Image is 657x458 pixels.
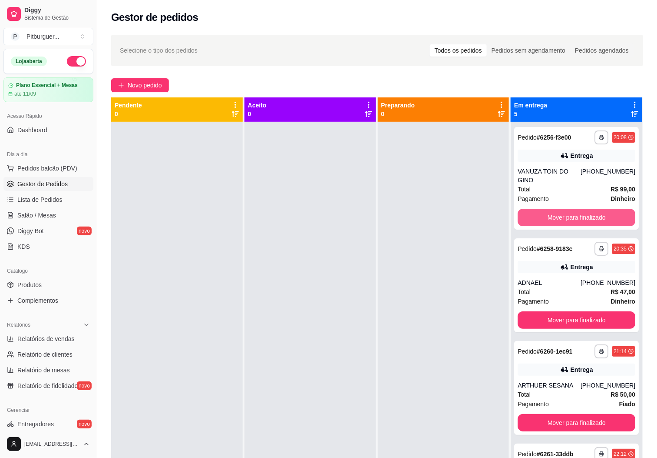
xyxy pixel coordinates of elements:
span: Pagamento [518,194,549,204]
span: Pedido [518,245,537,252]
span: Produtos [17,281,42,289]
a: Plano Essencial + Mesasaté 11/09 [3,77,93,102]
span: Diggy Bot [17,227,44,235]
div: 20:08 [614,134,627,141]
div: Pedidos sem agendamento [487,44,570,57]
span: Total [518,184,531,194]
span: Entregadores [17,420,54,428]
div: VANUZA TOIN DO GINO [518,167,581,184]
button: Select a team [3,28,93,45]
span: Relatório de mesas [17,366,70,374]
p: Em entrega [514,101,547,110]
span: Pagamento [518,297,549,306]
a: Dashboard [3,123,93,137]
article: Plano Essencial + Mesas [16,82,78,89]
span: Relatórios [7,321,30,328]
div: 21:14 [614,348,627,355]
span: Dashboard [17,126,47,134]
strong: R$ 50,00 [611,391,635,398]
span: Relatórios de vendas [17,334,75,343]
p: 0 [115,110,142,118]
strong: R$ 99,00 [611,186,635,193]
a: Entregadoresnovo [3,417,93,431]
span: Salão / Mesas [17,211,56,220]
div: Pitburguer ... [26,32,59,41]
span: Lista de Pedidos [17,195,63,204]
button: Mover para finalizado [518,414,635,431]
div: Pedidos agendados [570,44,634,57]
div: Entrega [571,263,593,271]
div: Loja aberta [11,57,47,66]
span: [EMAIL_ADDRESS][DOMAIN_NAME] [24,441,79,448]
span: P [11,32,20,41]
div: Gerenciar [3,403,93,417]
button: Mover para finalizado [518,209,635,226]
button: Pedidos balcão (PDV) [3,161,93,175]
article: até 11/09 [14,90,36,97]
a: Produtos [3,278,93,292]
div: Entrega [571,365,593,374]
button: Alterar Status [67,56,86,67]
span: Pedido [518,348,537,355]
p: Pendente [115,101,142,110]
a: Lista de Pedidos [3,193,93,207]
span: Relatório de clientes [17,350,73,359]
span: Total [518,390,531,399]
div: ADNAEL [518,278,581,287]
p: 0 [248,110,267,118]
div: 22:12 [614,451,627,458]
span: Selecione o tipo dos pedidos [120,46,198,55]
a: Complementos [3,294,93,308]
a: Gestor de Pedidos [3,177,93,191]
div: [PHONE_NUMBER] [581,278,635,287]
span: Diggy [24,7,90,14]
span: Pedidos balcão (PDV) [17,164,77,173]
strong: Fiado [619,401,635,408]
a: Relatório de clientes [3,348,93,361]
span: Complementos [17,296,58,305]
span: Pedido [518,134,537,141]
a: Relatório de mesas [3,363,93,377]
p: Preparando [381,101,415,110]
div: [PHONE_NUMBER] [581,381,635,390]
div: [PHONE_NUMBER] [581,167,635,184]
span: KDS [17,242,30,251]
div: Acesso Rápido [3,109,93,123]
button: Mover para finalizado [518,311,635,329]
span: Total [518,287,531,297]
div: Entrega [571,151,593,160]
strong: R$ 47,00 [611,288,635,295]
p: Aceito [248,101,267,110]
strong: # 6256-f3e00 [537,134,571,141]
div: Catálogo [3,264,93,278]
div: Todos os pedidos [430,44,487,57]
p: 0 [381,110,415,118]
a: KDS [3,240,93,254]
a: Diggy Botnovo [3,224,93,238]
span: Relatório de fidelidade [17,381,78,390]
strong: Dinheiro [611,298,635,305]
span: Pedido [518,451,537,458]
div: ARTHUER SESANA [518,381,581,390]
strong: Dinheiro [611,195,635,202]
a: Salão / Mesas [3,208,93,222]
h2: Gestor de pedidos [111,10,198,24]
strong: # 6260-1ec91 [537,348,573,355]
button: [EMAIL_ADDRESS][DOMAIN_NAME] [3,434,93,455]
strong: # 6258-9183c [537,245,573,252]
div: Dia a dia [3,147,93,161]
button: Novo pedido [111,78,169,92]
a: Relatório de fidelidadenovo [3,379,93,393]
span: plus [118,82,124,88]
div: 20:35 [614,245,627,252]
span: Novo pedido [128,80,162,90]
span: Gestor de Pedidos [17,180,68,188]
a: Relatórios de vendas [3,332,93,346]
strong: # 6261-33ddb [537,451,574,458]
span: Sistema de Gestão [24,14,90,21]
p: 5 [514,110,547,118]
span: Pagamento [518,399,549,409]
a: DiggySistema de Gestão [3,3,93,24]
